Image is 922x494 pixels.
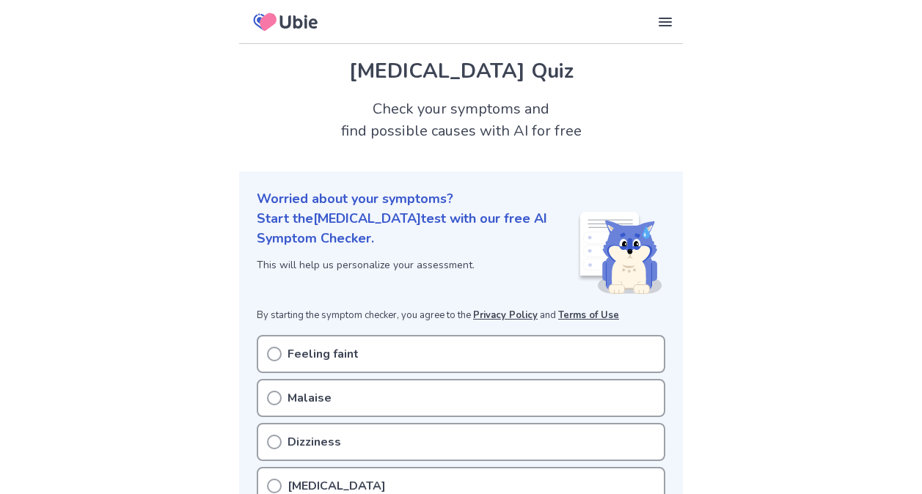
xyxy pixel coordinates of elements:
p: By starting the symptom checker, you agree to the and [257,309,665,323]
p: Feeling faint [288,345,359,363]
p: Dizziness [288,433,341,451]
h2: Check your symptoms and find possible causes with AI for free [239,98,683,142]
p: Start the [MEDICAL_DATA] test with our free AI Symptom Checker. [257,209,577,248]
p: Worried about your symptoms? [257,189,665,209]
p: This will help us personalize your assessment. [257,257,577,273]
a: Terms of Use [558,309,619,322]
img: Shiba [577,212,662,294]
a: Privacy Policy [473,309,538,322]
p: Malaise [288,389,332,407]
h1: [MEDICAL_DATA] Quiz [257,56,665,86]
